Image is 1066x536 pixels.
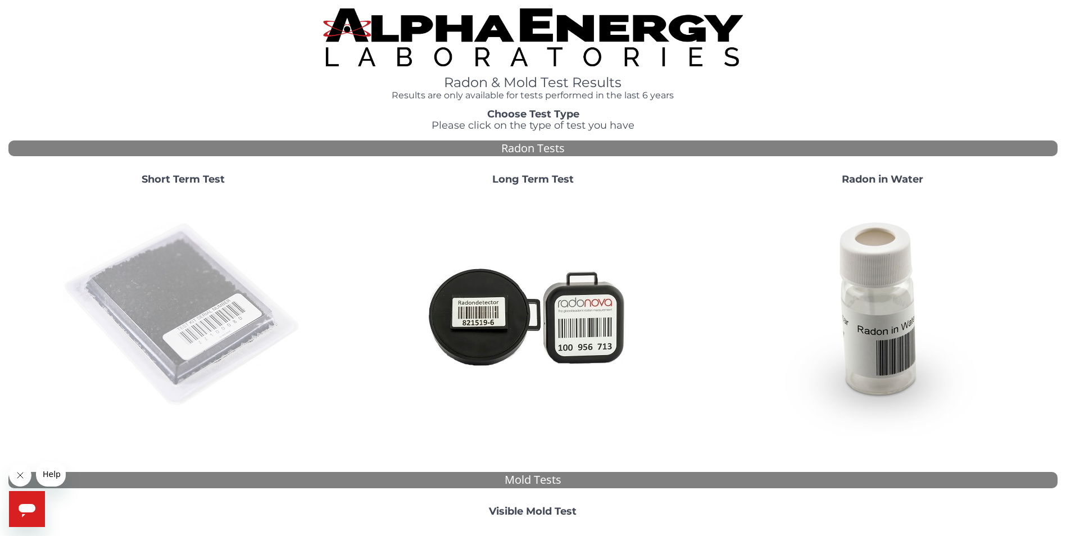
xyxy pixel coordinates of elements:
[492,173,574,185] strong: Long Term Test
[9,491,45,527] iframe: Button to launch messaging window
[36,462,66,487] iframe: Message from company
[323,75,743,90] h1: Radon & Mold Test Results
[487,108,579,120] strong: Choose Test Type
[762,194,1004,436] img: RadoninWater.jpg
[323,8,743,66] img: TightCrop.jpg
[489,505,577,517] strong: Visible Mold Test
[323,90,743,101] h4: Results are only available for tests performed in the last 6 years
[142,173,225,185] strong: Short Term Test
[8,140,1058,157] div: Radon Tests
[9,464,31,487] iframe: Close message
[842,173,923,185] strong: Radon in Water
[8,472,1058,488] div: Mold Tests
[62,194,304,436] img: ShortTerm.jpg
[432,119,634,131] span: Please click on the type of test you have
[412,194,654,436] img: Radtrak2vsRadtrak3.jpg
